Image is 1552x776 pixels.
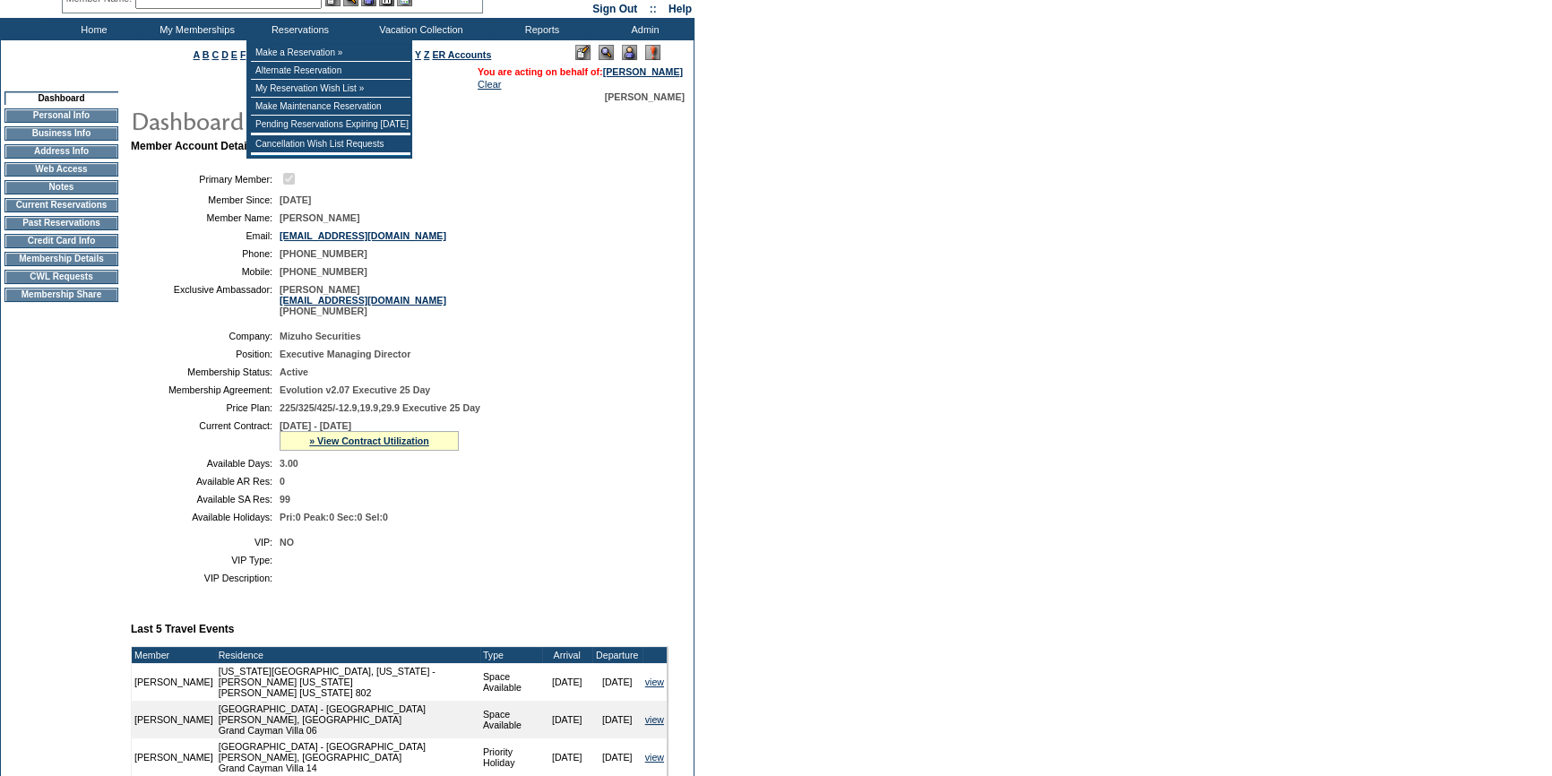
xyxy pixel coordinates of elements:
td: Member Since: [138,194,272,205]
span: 0 [280,476,285,487]
td: [PERSON_NAME] [132,701,216,738]
td: [DATE] [592,701,642,738]
a: Y [415,49,421,60]
td: [DATE] [592,738,642,776]
td: Member Name: [138,212,272,223]
span: 99 [280,494,290,504]
td: [PERSON_NAME] [132,663,216,701]
td: Company: [138,331,272,341]
td: Mobile: [138,266,272,277]
td: Exclusive Ambassador: [138,284,272,316]
span: 225/325/425/-12.9,19.9,29.9 Executive 25 Day [280,402,480,413]
td: Membership Details [4,252,118,266]
td: [DATE] [542,738,592,776]
td: Home [40,18,143,40]
b: Member Account Details [131,140,256,152]
b: Last 5 Travel Events [131,623,234,635]
a: C [211,49,219,60]
span: Pri:0 Peak:0 Sec:0 Sel:0 [280,512,388,522]
td: Available Holidays: [138,512,272,522]
img: View Mode [599,45,614,60]
td: Notes [4,180,118,194]
a: D [221,49,228,60]
td: Space Available [480,701,542,738]
span: [PERSON_NAME] [605,91,685,102]
span: Evolution v2.07 Executive 25 Day [280,384,430,395]
td: Vacation Collection [349,18,488,40]
span: Active [280,366,308,377]
td: Membership Status: [138,366,272,377]
td: [DATE] [542,701,592,738]
span: [DATE] [280,194,311,205]
td: Business Info [4,126,118,141]
td: Arrival [542,647,592,663]
td: VIP: [138,537,272,548]
span: :: [650,3,657,15]
span: Executive Managing Director [280,349,410,359]
span: [PERSON_NAME] [280,212,359,223]
td: VIP Description: [138,573,272,583]
td: Dashboard [4,91,118,105]
a: A [194,49,200,60]
td: Primary Member: [138,170,272,187]
td: Departure [592,647,642,663]
img: pgTtlDashboard.gif [130,102,488,138]
td: [US_STATE][GEOGRAPHIC_DATA], [US_STATE] - [PERSON_NAME] [US_STATE] [PERSON_NAME] [US_STATE] 802 [216,663,480,701]
td: My Memberships [143,18,246,40]
td: Reservations [246,18,349,40]
td: [GEOGRAPHIC_DATA] - [GEOGRAPHIC_DATA][PERSON_NAME], [GEOGRAPHIC_DATA] Grand Cayman Villa 06 [216,701,480,738]
a: Clear [478,79,501,90]
a: Z [424,49,430,60]
td: Available SA Res: [138,494,272,504]
td: Web Access [4,162,118,177]
td: Available AR Res: [138,476,272,487]
td: VIP Type: [138,555,272,565]
td: Membership Agreement: [138,384,272,395]
span: [PERSON_NAME] [PHONE_NUMBER] [280,284,446,316]
td: Space Available [480,663,542,701]
a: B [203,49,210,60]
a: view [645,677,664,687]
td: Available Days: [138,458,272,469]
a: [EMAIL_ADDRESS][DOMAIN_NAME] [280,295,446,306]
td: Alternate Reservation [251,62,410,80]
td: Current Contract: [138,420,272,451]
img: Log Concern/Member Elevation [645,45,660,60]
a: view [645,752,664,763]
td: [DATE] [592,663,642,701]
a: Sign Out [592,3,637,15]
span: [PHONE_NUMBER] [280,248,367,259]
td: [DATE] [542,663,592,701]
td: Position: [138,349,272,359]
span: NO [280,537,294,548]
a: view [645,714,664,725]
td: Membership Share [4,288,118,302]
td: Reports [488,18,591,40]
td: Make a Reservation » [251,44,410,62]
td: Email: [138,230,272,241]
a: F [240,49,246,60]
td: Cancellation Wish List Requests [251,135,410,153]
td: Phone: [138,248,272,259]
td: Pending Reservations Expiring [DATE] [251,116,410,134]
a: E [231,49,237,60]
td: [PERSON_NAME] [132,738,216,776]
span: [DATE] - [DATE] [280,420,351,431]
td: Credit Card Info [4,234,118,248]
td: Current Reservations [4,198,118,212]
td: My Reservation Wish List » [251,80,410,98]
span: 3.00 [280,458,298,469]
td: Make Maintenance Reservation [251,98,410,116]
span: Mizuho Securities [280,331,361,341]
td: Past Reservations [4,216,118,230]
td: Price Plan: [138,402,272,413]
span: You are acting on behalf of: [478,66,683,77]
a: » View Contract Utilization [309,435,429,446]
span: [PHONE_NUMBER] [280,266,367,277]
td: Residence [216,647,480,663]
td: Priority Holiday [480,738,542,776]
td: [GEOGRAPHIC_DATA] - [GEOGRAPHIC_DATA][PERSON_NAME], [GEOGRAPHIC_DATA] Grand Cayman Villa 14 [216,738,480,776]
a: Help [668,3,692,15]
td: Address Info [4,144,118,159]
img: Edit Mode [575,45,591,60]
